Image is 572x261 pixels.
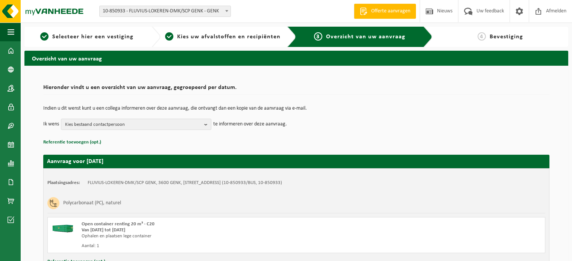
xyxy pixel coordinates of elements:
[88,180,282,186] td: FLUVIUS-LOKEREN-DMK/SCP GENK, 3600 GENK, [STREET_ADDRESS] (10-850933/BUS, 10-850933)
[43,137,101,147] button: Referentie toevoegen (opt.)
[164,32,282,41] a: 2Kies uw afvalstoffen en recipiënten
[177,34,281,40] span: Kies uw afvalstoffen en recipiënten
[43,119,59,130] p: Ik wens
[65,119,201,130] span: Kies bestaand contactpersoon
[52,221,74,232] img: HK-XC-20-VE.png
[326,34,405,40] span: Overzicht van uw aanvraag
[40,32,49,41] span: 1
[100,6,231,17] span: 10-850933 - FLUVIUS-LOKEREN-DMK/SCP GENK - GENK
[47,180,80,185] strong: Plaatsingsadres:
[63,197,121,209] h3: Polycarbonaat (PC), naturel
[82,233,326,239] div: Ophalen en plaatsen lege container
[52,34,134,40] span: Selecteer hier een vestiging
[24,51,568,65] h2: Overzicht van uw aanvraag
[82,243,326,249] div: Aantal: 1
[82,222,155,226] span: Open container renting 20 m³ - C20
[99,6,231,17] span: 10-850933 - FLUVIUS-LOKEREN-DMK/SCP GENK - GENK
[478,32,486,41] span: 4
[47,158,103,164] strong: Aanvraag voor [DATE]
[165,32,173,41] span: 2
[369,8,412,15] span: Offerte aanvragen
[213,119,287,130] p: te informeren over deze aanvraag.
[28,32,146,41] a: 1Selecteer hier een vestiging
[490,34,523,40] span: Bevestiging
[43,106,549,111] p: Indien u dit wenst kunt u een collega informeren over deze aanvraag, die ontvangt dan een kopie v...
[314,32,322,41] span: 3
[61,119,211,130] button: Kies bestaand contactpersoon
[82,228,125,232] strong: Van [DATE] tot [DATE]
[354,4,416,19] a: Offerte aanvragen
[43,84,549,95] h2: Hieronder vindt u een overzicht van uw aanvraag, gegroepeerd per datum.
